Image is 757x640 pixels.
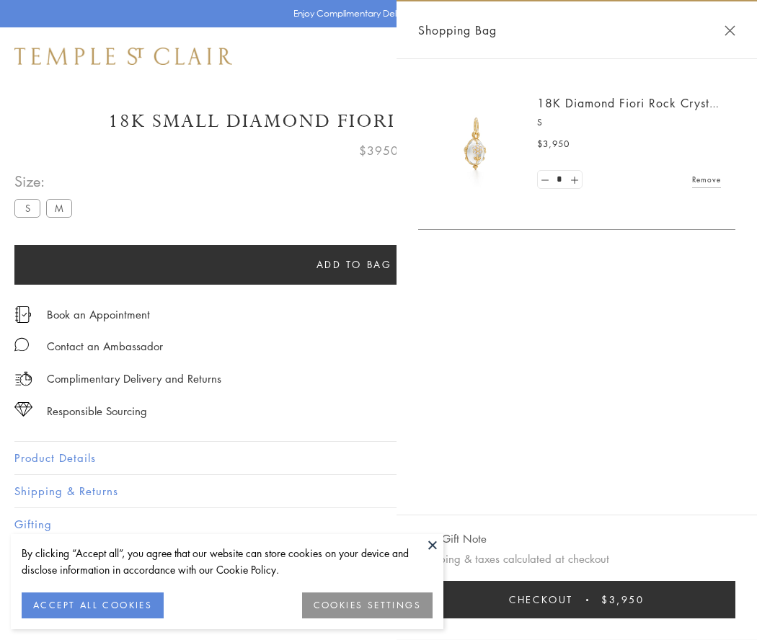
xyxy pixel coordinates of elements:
[359,141,399,160] span: $3950
[601,592,645,608] span: $3,950
[14,109,743,134] h1: 18K Small Diamond Fiori Rock Crystal Amulet
[14,475,743,507] button: Shipping & Returns
[14,245,694,285] button: Add to bag
[14,48,232,65] img: Temple St. Clair
[46,199,72,217] label: M
[14,306,32,323] img: icon_appointment.svg
[22,545,433,578] div: By clicking “Accept all”, you agree that our website can store cookies on your device and disclos...
[537,137,570,151] span: $3,950
[22,592,164,618] button: ACCEPT ALL COOKIES
[418,21,497,40] span: Shopping Bag
[14,508,743,541] button: Gifting
[725,25,735,36] button: Close Shopping Bag
[14,402,32,417] img: icon_sourcing.svg
[567,171,581,189] a: Set quantity to 2
[692,172,721,187] a: Remove
[509,592,573,608] span: Checkout
[302,592,433,618] button: COOKIES SETTINGS
[47,402,147,420] div: Responsible Sourcing
[433,101,519,187] img: P51889-E11FIORI
[14,169,78,193] span: Size:
[47,306,150,322] a: Book an Appointment
[537,115,721,130] p: S
[293,6,457,21] p: Enjoy Complimentary Delivery & Returns
[14,442,743,474] button: Product Details
[538,171,552,189] a: Set quantity to 0
[418,581,735,618] button: Checkout $3,950
[14,199,40,217] label: S
[316,257,392,272] span: Add to bag
[418,550,735,568] p: Shipping & taxes calculated at checkout
[47,337,163,355] div: Contact an Ambassador
[418,530,487,548] button: Add Gift Note
[14,337,29,352] img: MessageIcon-01_2.svg
[14,370,32,388] img: icon_delivery.svg
[47,370,221,388] p: Complimentary Delivery and Returns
